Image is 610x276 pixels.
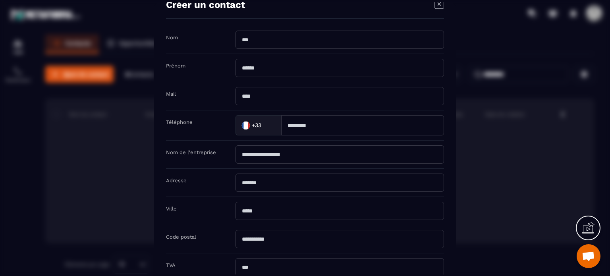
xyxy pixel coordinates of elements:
label: TVA [166,262,176,268]
label: Code postal [166,234,196,240]
label: Adresse [166,178,187,183]
label: Nom [166,35,178,41]
input: Search for option [263,119,273,131]
div: Search for option [236,115,281,135]
label: Ville [166,206,177,212]
label: Téléphone [166,119,193,125]
span: +33 [252,121,261,129]
label: Mail [166,91,176,97]
label: Prénom [166,63,185,69]
label: Nom de l'entreprise [166,149,216,155]
div: Ouvrir le chat [577,244,600,268]
img: Country Flag [238,117,254,133]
